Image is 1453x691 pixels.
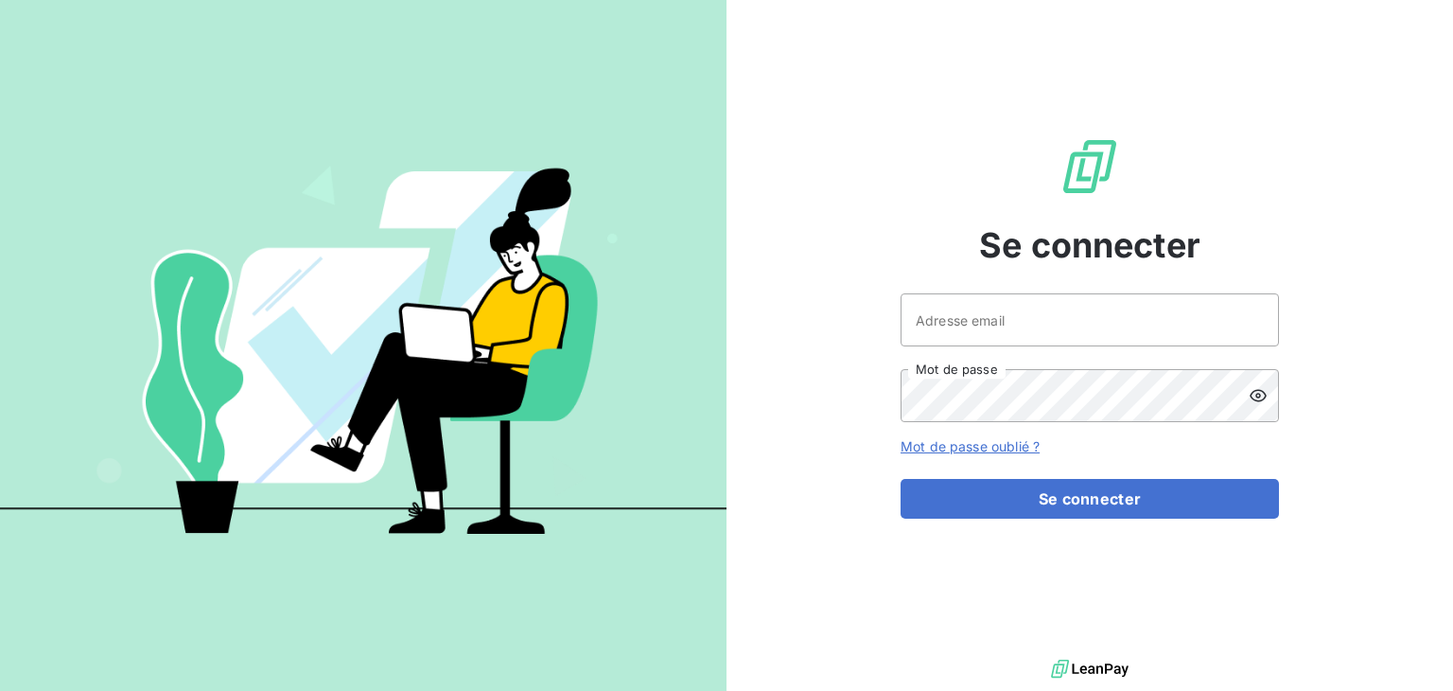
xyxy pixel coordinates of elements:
[901,293,1279,346] input: placeholder
[1051,655,1129,683] img: logo
[901,438,1040,454] a: Mot de passe oublié ?
[1059,136,1120,197] img: Logo LeanPay
[901,479,1279,519] button: Se connecter
[979,220,1200,271] span: Se connecter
